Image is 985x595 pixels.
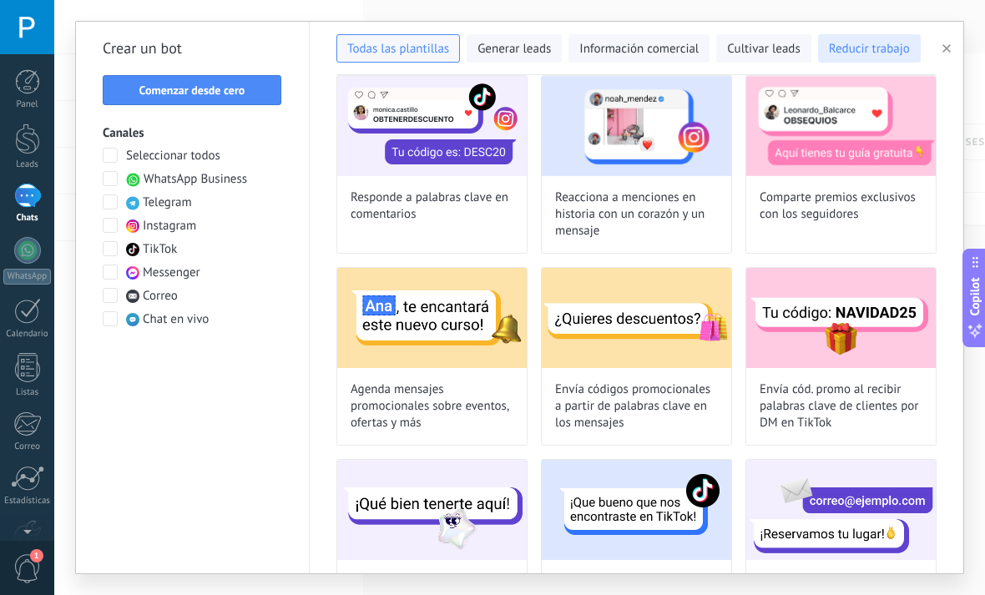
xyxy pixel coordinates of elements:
button: Reducir trabajo [818,34,921,63]
img: Recibe clientes de tus anuncios en TikTok con un saludo personalizado [542,460,731,560]
div: Estadísticas [3,496,52,507]
img: Envía códigos promocionales a partir de palabras clave en los mensajes [542,268,731,368]
div: Panel [3,99,52,110]
img: Saluda a los leads con un mensaje personalizado [337,460,527,560]
span: Responde a palabras clave en comentarios [351,189,513,223]
img: Responde a palabras clave en comentarios [337,76,527,176]
div: Chats [3,213,52,224]
button: Comenzar desde cero [103,75,281,105]
span: Cultivar leads [727,41,800,58]
img: Reacciona a menciones en historia con un corazón y un mensaje [542,76,731,176]
span: WhatsApp Business [144,171,247,188]
div: Calendario [3,329,52,340]
span: Instagram [143,218,196,234]
span: TikTok [143,241,177,258]
div: Listas [3,387,52,398]
img: Recopila inscripciones para webinars [746,460,936,560]
span: Comenzar desde cero [139,84,245,96]
span: 1 [30,549,43,562]
div: WhatsApp [3,269,51,285]
h2: Crear un bot [103,35,282,62]
img: Comparte premios exclusivos con los seguidores [746,76,936,176]
span: Messenger [143,265,200,281]
span: Telegram [143,194,192,211]
span: Comparte premios exclusivos con los seguidores [760,189,922,223]
span: Seleccionar todos [126,148,220,164]
h3: Canales [103,125,282,141]
button: Generar leads [467,34,562,63]
span: Reducir trabajo [829,41,910,58]
button: Información comercial [568,34,710,63]
button: Cultivar leads [716,34,811,63]
span: Envía códigos promocionales a partir de palabras clave en los mensajes [555,381,718,431]
div: Leads [3,159,52,170]
span: Información comercial [579,41,699,58]
img: Agenda mensajes promocionales sobre eventos, ofertas y más [337,268,527,368]
span: Chat en vivo [143,311,209,328]
span: Correo [143,288,178,305]
button: Todas las plantillas [336,34,460,63]
span: Generar leads [477,41,551,58]
span: Copilot [967,277,983,315]
span: Envía cód. promo al recibir palabras clave de clientes por DM en TikTok [760,381,922,431]
span: Todas las plantillas [347,41,449,58]
div: Correo [3,441,52,452]
img: Envía cód. promo al recibir palabras clave de clientes por DM en TikTok [746,268,936,368]
span: Reacciona a menciones en historia con un corazón y un mensaje [555,189,718,240]
span: Agenda mensajes promocionales sobre eventos, ofertas y más [351,381,513,431]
